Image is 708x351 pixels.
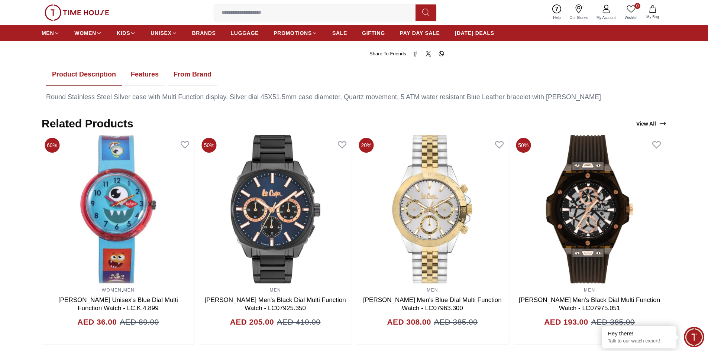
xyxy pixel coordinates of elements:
[634,3,640,9] span: 0
[199,135,352,283] img: Lee Cooper Men's Black Dial Multi Function Watch - LC07925.350
[387,316,431,328] h4: AED 308.00
[117,26,136,40] a: KIDS
[567,15,591,20] span: Our Stores
[400,29,440,37] span: PAY DAY SALE
[565,3,592,22] a: Our Stores
[356,135,509,283] img: Lee Cooper Men's Blue Dial Multi Function Watch - LC07963.300
[42,135,195,283] img: Lee Cooper Unisex's Blue Dial Multi Function Watch - LC.K.4.899
[362,26,385,40] a: GIFTING
[125,63,165,86] button: Features
[231,29,259,37] span: LUGGAGE
[400,26,440,40] a: PAY DAY SALE
[332,26,347,40] a: SALE
[455,26,494,40] a: [DATE] DEALS
[455,29,494,37] span: [DATE] DEALS
[120,316,159,328] span: AED 89.00
[622,15,640,20] span: Wishlist
[274,26,317,40] a: PROMOTIONS
[74,26,102,40] a: WOMEN
[230,316,274,328] h4: AED 205.00
[46,63,122,86] button: Product Description
[231,26,259,40] a: LUGGAGE
[427,287,438,293] a: MEN
[550,15,564,20] span: Help
[168,63,217,86] button: From Brand
[205,296,346,312] a: [PERSON_NAME] Men's Black Dial Multi Function Watch - LC07925.350
[635,118,668,129] a: View All
[584,287,595,293] a: MEN
[277,316,320,328] span: AED 410.00
[123,287,135,293] a: MEN
[77,316,117,328] h4: AED 36.00
[117,29,130,37] span: KIDS
[594,15,619,20] span: My Account
[332,29,347,37] span: SALE
[269,287,281,293] a: MEN
[58,296,178,312] a: [PERSON_NAME] Unisex's Blue Dial Multi Function Watch - LC.K.4.899
[519,296,660,312] a: [PERSON_NAME] Men's Black Dial Multi Function Watch - LC07975.051
[46,92,662,102] div: Round Stainless Steel Silver case with Multi Function display, Silver dial 45X51.5mm case diamete...
[42,117,133,130] h2: Related Products
[636,120,666,127] div: View All
[549,3,565,22] a: Help
[42,26,59,40] a: MEN
[192,29,216,37] span: BRANDS
[684,327,704,347] div: Chat Widget
[363,296,502,312] a: [PERSON_NAME] Men's Blue Dial Multi Function Watch - LC07963.300
[591,316,635,328] span: AED 385.00
[192,26,216,40] a: BRANDS
[608,338,671,344] p: Talk to our watch expert!
[202,138,217,153] span: 50%
[608,330,671,337] div: Hey there!
[620,3,642,22] a: 0Wishlist
[74,29,96,37] span: WOMEN
[274,29,312,37] span: PROMOTIONS
[513,135,666,283] img: Lee Cooper Men's Black Dial Multi Function Watch - LC07975.051
[516,138,531,153] span: 50%
[359,138,374,153] span: 20%
[151,26,177,40] a: UNISEX
[643,14,662,20] span: My Bag
[102,287,122,293] a: WOMEN
[369,50,406,58] span: Share To Friends
[642,4,663,21] button: My Bag
[362,29,385,37] span: GIFTING
[42,29,54,37] span: MEN
[544,316,588,328] h4: AED 193.00
[45,4,109,21] img: ...
[434,316,478,328] span: AED 385.00
[151,29,171,37] span: UNISEX
[45,138,59,153] span: 60%
[42,283,195,345] div: ,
